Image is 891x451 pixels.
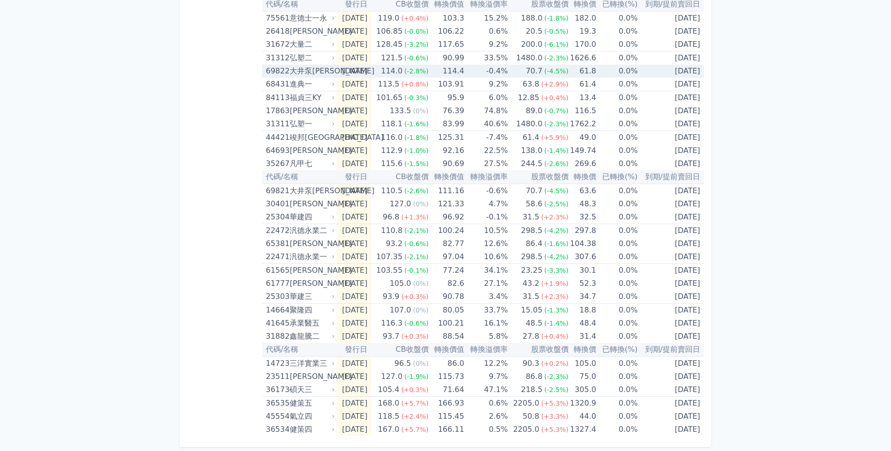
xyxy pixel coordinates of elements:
[519,12,544,25] div: 188.0
[290,78,333,91] div: 進典一
[336,91,371,105] td: [DATE]
[266,304,287,317] div: 14664
[404,41,429,48] span: (-3.2%)
[464,78,508,91] td: 9.2%
[266,91,287,104] div: 84113
[638,51,704,65] td: [DATE]
[290,131,333,144] div: 竣邦[GEOGRAPHIC_DATA]
[544,15,569,22] span: (-1.8%)
[638,277,704,290] td: [DATE]
[569,290,596,304] td: 34.7
[519,264,544,277] div: 23.25
[336,304,371,317] td: [DATE]
[266,317,287,330] div: 41645
[638,144,704,157] td: [DATE]
[596,25,638,38] td: 0.0%
[596,131,638,145] td: 0.0%
[638,170,704,184] th: 到期/提前賣回日
[374,250,404,263] div: 107.35
[569,304,596,317] td: 18.8
[266,250,287,263] div: 22471
[596,237,638,250] td: 0.0%
[404,147,429,154] span: (-1.0%)
[464,330,508,343] td: 5.8%
[336,264,371,277] td: [DATE]
[638,104,704,117] td: [DATE]
[290,304,333,317] div: 聚隆四
[569,157,596,170] td: 269.6
[569,224,596,238] td: 297.8
[401,293,428,300] span: (+0.3%)
[569,78,596,91] td: 61.4
[569,65,596,78] td: 61.8
[524,104,544,117] div: 89.0
[290,290,333,303] div: 華建三
[429,317,464,330] td: 100.21
[379,317,404,330] div: 116.3
[290,224,333,237] div: 汎德永業二
[638,157,704,170] td: [DATE]
[429,197,464,211] td: 121.33
[336,117,371,131] td: [DATE]
[290,51,333,65] div: 弘塑二
[336,211,371,224] td: [DATE]
[544,200,569,208] span: (-2.5%)
[514,51,544,65] div: 1480.0
[404,320,429,327] span: (-0.6%)
[404,253,429,261] span: (-2.1%)
[569,144,596,157] td: 149.74
[429,144,464,157] td: 92.16
[596,157,638,170] td: 0.0%
[596,117,638,131] td: 0.0%
[266,184,287,197] div: 69821
[266,65,287,78] div: 69822
[596,144,638,157] td: 0.0%
[374,25,404,38] div: 106.85
[376,12,402,25] div: 119.0
[544,54,569,62] span: (-2.3%)
[569,91,596,105] td: 13.4
[569,277,596,290] td: 52.3
[569,250,596,264] td: 307.6
[336,224,371,238] td: [DATE]
[638,290,704,304] td: [DATE]
[401,213,428,221] span: (+1.3%)
[290,104,333,117] div: [PERSON_NAME]
[290,264,333,277] div: [PERSON_NAME]
[379,144,404,157] div: 112.9
[569,117,596,131] td: 1762.2
[429,65,464,78] td: 114.4
[290,330,333,343] div: 鑫龍騰二
[404,54,429,62] span: (-0.6%)
[429,25,464,38] td: 106.22
[336,51,371,65] td: [DATE]
[541,280,568,287] span: (+1.9%)
[596,250,638,264] td: 0.0%
[266,38,287,51] div: 31672
[569,211,596,224] td: 32.5
[638,304,704,317] td: [DATE]
[638,131,704,145] td: [DATE]
[336,317,371,330] td: [DATE]
[429,104,464,117] td: 76.39
[638,184,704,197] td: [DATE]
[519,144,544,157] div: 138.0
[336,157,371,170] td: [DATE]
[464,157,508,170] td: 27.5%
[266,277,287,290] div: 61777
[290,184,333,197] div: 大井泵[PERSON_NAME]
[596,65,638,78] td: 0.0%
[379,157,404,170] div: 115.6
[404,67,429,75] span: (-2.8%)
[464,65,508,78] td: -0.4%
[544,67,569,75] span: (-4.5%)
[336,78,371,91] td: [DATE]
[638,250,704,264] td: [DATE]
[524,65,544,78] div: 70.7
[374,91,404,104] div: 101.65
[266,78,287,91] div: 68431
[379,117,404,131] div: 118.1
[401,80,428,88] span: (+0.8%)
[596,224,638,238] td: 0.0%
[336,250,371,264] td: [DATE]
